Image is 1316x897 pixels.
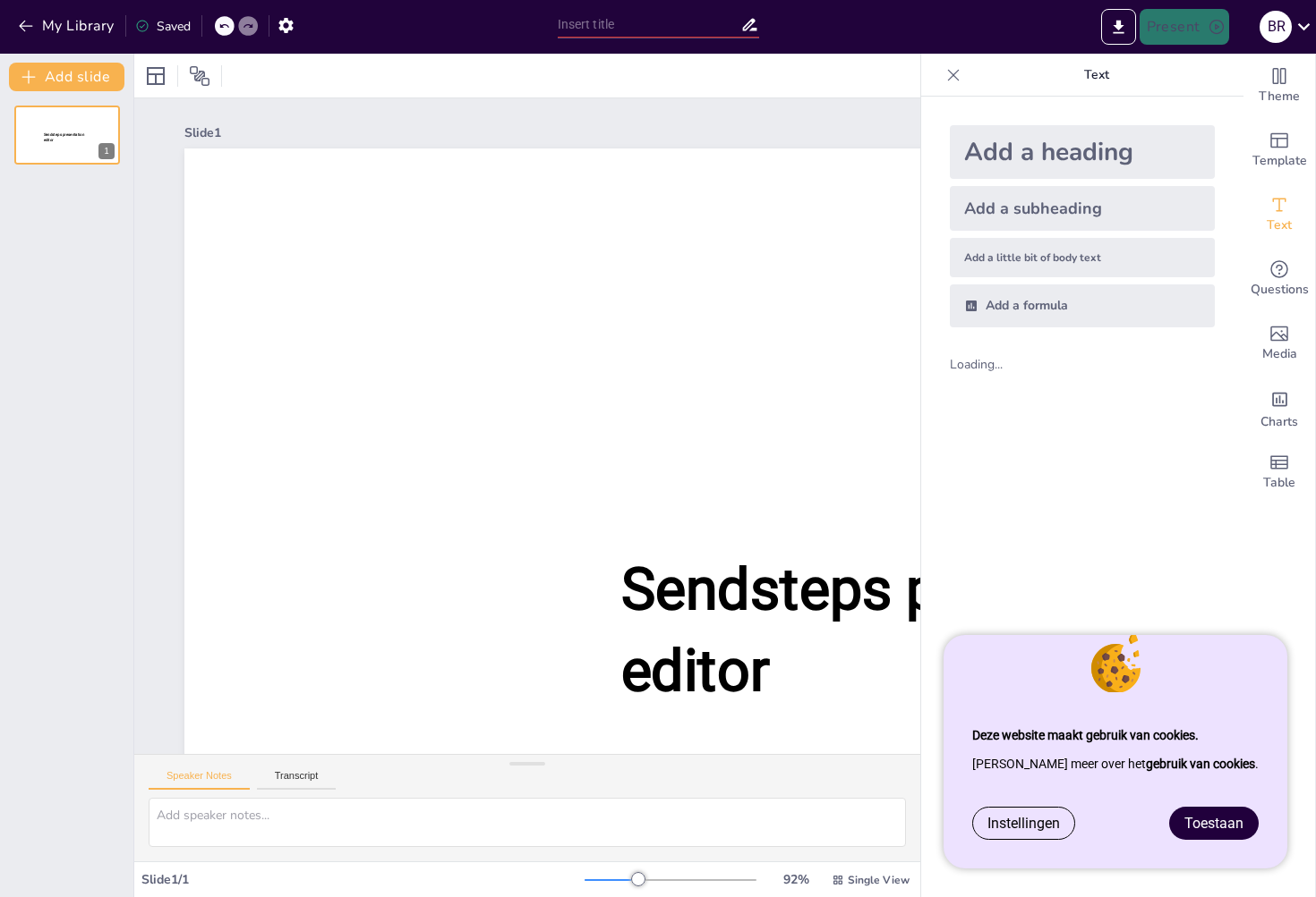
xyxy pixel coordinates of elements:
[1243,118,1315,182] div: Add ready made slides
[1243,247,1315,311] div: Get real-time input from your audience
[1262,344,1297,364] span: Media
[1260,11,1292,43] div: B R
[1260,9,1292,45] button: B R
[149,770,250,790] button: Speaker Notes
[1263,473,1295,493] span: Table
[1184,815,1243,832] span: Toestaan
[1243,440,1315,504] div: Add a table
[1251,280,1309,300] span: Questions
[1140,9,1229,45] button: Present
[1243,54,1315,118] div: Change the overall theme
[558,12,740,38] input: Insert title
[1170,808,1258,839] a: Toestaan
[1101,9,1136,45] button: Export to PowerPoint
[621,556,1229,704] span: Sendsteps presentation editor
[1267,216,1292,235] span: Text
[950,356,1033,373] div: Loading...
[98,143,115,159] div: 1
[257,770,337,790] button: Transcript
[1243,376,1315,440] div: Add charts and graphs
[848,873,910,887] span: Single View
[1243,311,1315,376] div: Add images, graphics, shapes or video
[968,54,1226,97] p: Text
[950,186,1215,231] div: Add a subheading
[135,18,191,35] div: Saved
[972,728,1199,742] strong: Deze website maakt gebruik van cookies.
[1252,151,1307,171] span: Template
[1260,412,1298,432] span: Charts
[972,749,1259,778] p: [PERSON_NAME] meer over het .
[141,62,170,90] div: Layout
[9,63,124,91] button: Add slide
[1243,182,1315,247] div: Add text boxes
[189,65,210,87] span: Position
[950,284,1215,327] div: Add a formula
[13,12,122,40] button: My Library
[1259,87,1300,106] span: Theme
[774,871,817,888] div: 92 %
[44,132,84,142] span: Sendsteps presentation editor
[141,871,585,888] div: Slide 1 / 1
[1146,757,1255,771] a: gebruik van cookies
[950,238,1215,277] div: Add a little bit of body text
[987,815,1060,832] span: Instellingen
[973,808,1074,839] a: Instellingen
[14,106,120,165] div: Sendsteps presentation editor1
[950,125,1215,179] div: Add a heading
